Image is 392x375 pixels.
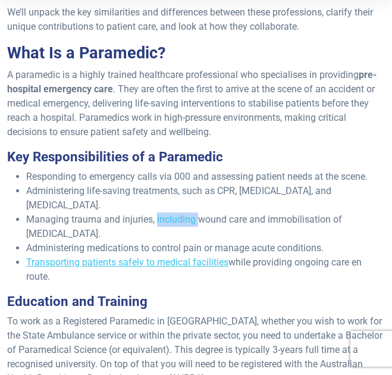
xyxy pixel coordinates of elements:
[7,69,377,95] strong: pre-hospital emergency care
[26,212,385,241] li: Managing trauma and injuries, including wound care and immobilisation of [MEDICAL_DATA].
[26,255,385,284] li: while providing ongoing care en route.
[26,184,385,212] li: Administering life-saving treatments, such as CPR, [MEDICAL_DATA], and [MEDICAL_DATA].
[7,68,385,139] p: A paramedic is a highly trained healthcare professional who specialises in providing . They are o...
[7,43,385,63] h2: What Is a Paramedic?
[26,257,228,268] a: Transporting patients safely to medical facilities
[7,5,385,34] p: We’ll unpack the key similarities and differences between these professions, clarify their unique...
[7,293,385,310] h3: Education and Training
[26,170,385,184] li: Responding to emergency calls via 000 and assessing patient needs at the scene.
[26,241,385,255] li: Administering medications to control pain or manage acute conditions.
[7,149,385,165] h3: Key Responsibilities of a Paramedic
